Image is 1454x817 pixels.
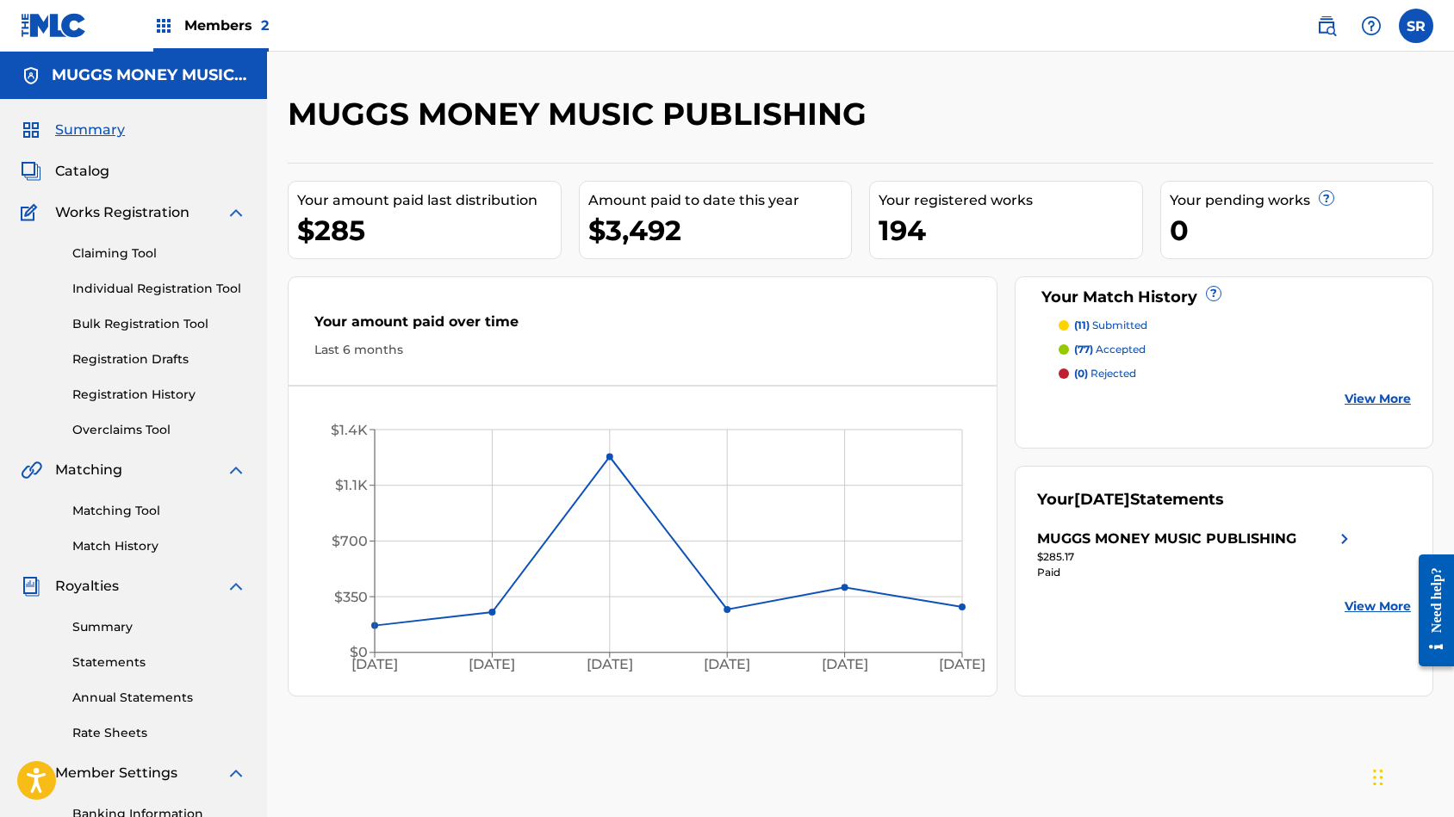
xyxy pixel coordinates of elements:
[1309,9,1344,43] a: Public Search
[1059,318,1411,333] a: (11) submitted
[1368,734,1454,817] iframe: Chat Widget
[1406,540,1454,682] iframe: Resource Center
[939,656,985,672] tspan: [DATE]
[1037,529,1355,580] a: MUGGS MONEY MUSIC PUBLISHINGright chevron icon$285.17Paid
[55,161,109,182] span: Catalog
[55,460,122,480] span: Matching
[1074,367,1088,380] span: (0)
[21,763,41,783] img: Member Settings
[588,190,852,211] div: Amount paid to date this year
[704,656,750,672] tspan: [DATE]
[55,576,119,597] span: Royalties
[587,656,633,672] tspan: [DATE]
[72,618,246,636] a: Summary
[72,653,246,672] a: Statements
[1074,318,1147,333] p: submitted
[1037,286,1411,309] div: Your Match History
[1334,529,1355,549] img: right chevron icon
[1074,319,1090,331] span: (11)
[1345,390,1411,408] a: View More
[351,656,398,672] tspan: [DATE]
[1037,488,1224,511] div: Your Statements
[21,161,109,182] a: CatalogCatalog
[1316,15,1337,36] img: search
[331,422,368,438] tspan: $1.4K
[72,724,246,742] a: Rate Sheets
[1170,190,1433,211] div: Your pending works
[55,120,125,140] span: Summary
[55,763,177,783] span: Member Settings
[879,211,1142,250] div: 194
[21,65,41,86] img: Accounts
[1074,343,1093,356] span: (77)
[1037,549,1355,565] div: $285.17
[1074,490,1130,509] span: [DATE]
[153,15,174,36] img: Top Rightsholders
[21,161,41,182] img: Catalog
[72,350,246,368] a: Registration Drafts
[226,576,246,597] img: expand
[72,280,246,298] a: Individual Registration Tool
[879,190,1142,211] div: Your registered works
[55,202,190,223] span: Works Registration
[334,589,368,605] tspan: $350
[350,644,368,660] tspan: $0
[1059,342,1411,357] a: (77) accepted
[52,65,246,85] h5: MUGGS MONEY MUSIC PUBLISHING
[1074,342,1146,357] p: accepted
[1373,752,1383,803] div: Drag
[314,312,971,341] div: Your amount paid over time
[1170,211,1433,250] div: 0
[21,120,41,140] img: Summary
[1361,15,1382,36] img: help
[21,13,87,38] img: MLC Logo
[335,477,368,493] tspan: $1.1K
[1037,565,1355,580] div: Paid
[72,315,246,333] a: Bulk Registration Tool
[288,95,875,133] h2: MUGGS MONEY MUSIC PUBLISHING
[1074,366,1136,381] p: rejected
[226,763,246,783] img: expand
[469,656,515,672] tspan: [DATE]
[1345,597,1411,616] a: View More
[226,460,246,480] img: expand
[72,421,246,439] a: Overclaims Tool
[1207,287,1221,300] span: ?
[21,120,125,140] a: SummarySummary
[21,460,42,480] img: Matching
[261,17,269,34] span: 2
[821,656,867,672] tspan: [DATE]
[72,689,246,707] a: Annual Statements
[1354,9,1389,43] div: Help
[1059,366,1411,381] a: (0) rejected
[184,15,269,35] span: Members
[21,202,43,223] img: Works Registration
[332,533,368,549] tspan: $700
[1399,9,1433,43] div: User Menu
[297,190,561,211] div: Your amount paid last distribution
[1037,529,1296,549] div: MUGGS MONEY MUSIC PUBLISHING
[72,537,246,555] a: Match History
[72,244,246,263] a: Claiming Tool
[226,202,246,223] img: expand
[1320,191,1333,205] span: ?
[588,211,852,250] div: $3,492
[72,502,246,520] a: Matching Tool
[297,211,561,250] div: $285
[72,386,246,404] a: Registration History
[21,576,41,597] img: Royalties
[314,341,971,359] div: Last 6 months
